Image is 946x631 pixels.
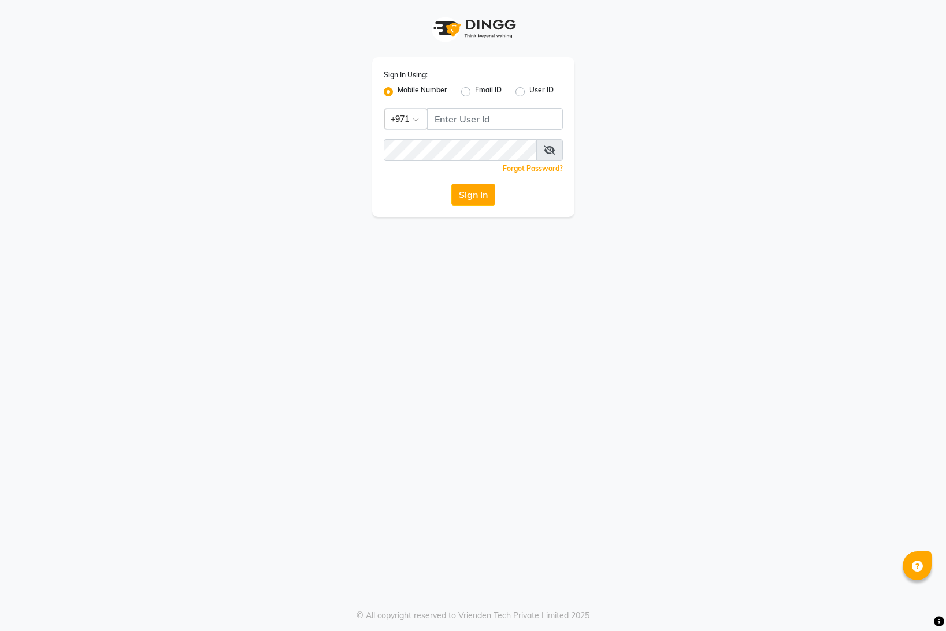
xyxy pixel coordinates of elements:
[427,12,520,46] img: logo1.svg
[503,164,563,173] a: Forgot Password?
[475,85,502,99] label: Email ID
[451,184,495,206] button: Sign In
[897,585,934,619] iframe: chat widget
[384,70,428,80] label: Sign In Using:
[427,108,563,130] input: Username
[529,85,554,99] label: User ID
[398,85,447,99] label: Mobile Number
[384,139,537,161] input: Username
